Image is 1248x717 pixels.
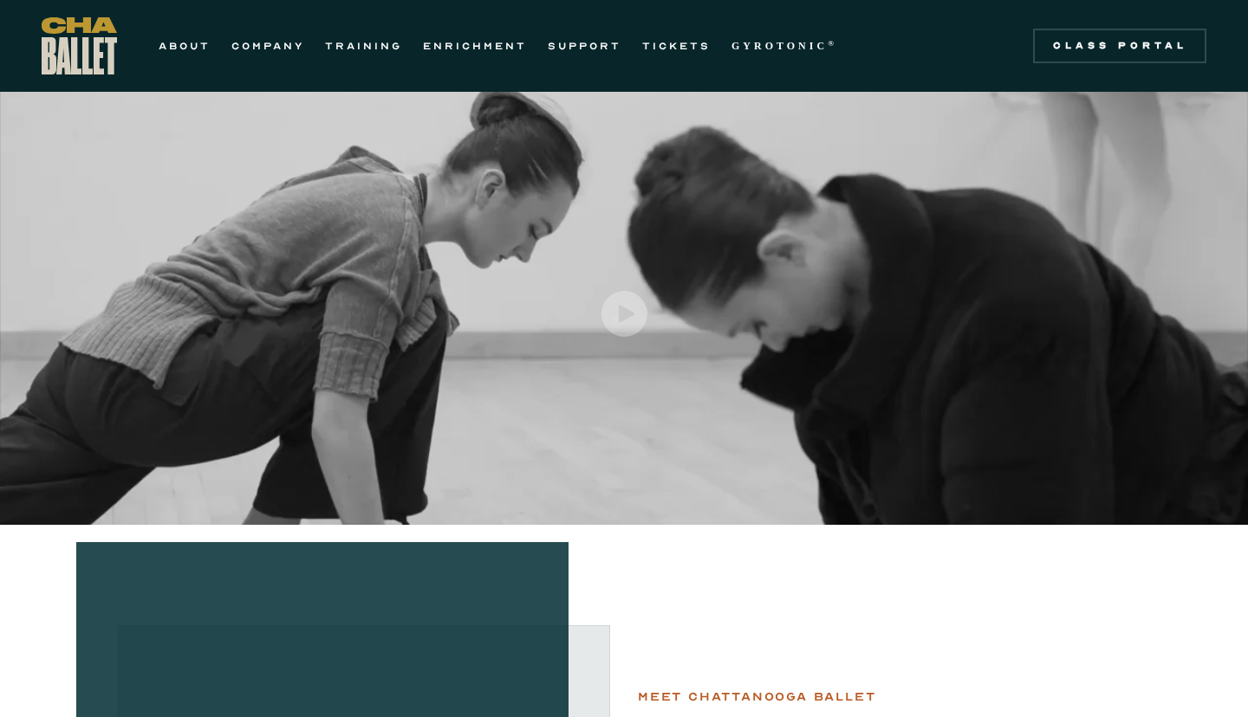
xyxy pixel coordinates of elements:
a: COMPANY [231,36,304,56]
a: TRAINING [325,36,402,56]
a: ABOUT [159,36,211,56]
a: SUPPORT [548,36,621,56]
div: Meet chattanooga ballet [638,687,875,707]
a: ENRICHMENT [423,36,527,56]
sup: ® [828,39,837,48]
a: TICKETS [642,36,711,56]
strong: GYROTONIC [731,40,828,52]
a: GYROTONIC® [731,36,837,56]
a: Class Portal [1033,29,1206,63]
a: home [42,17,117,74]
div: Class Portal [1043,39,1196,53]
